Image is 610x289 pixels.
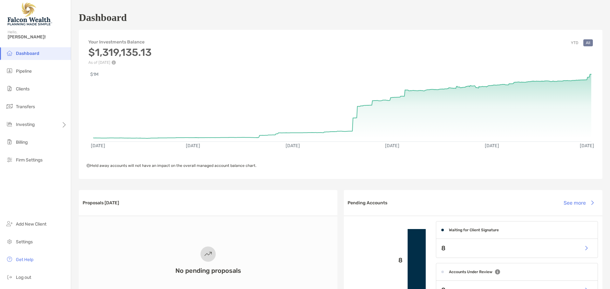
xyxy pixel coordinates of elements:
[16,86,30,92] span: Clients
[8,3,52,25] img: Falcon Wealth Planning Logo
[175,267,241,274] h3: No pending proposals
[6,138,13,146] img: billing icon
[568,39,581,46] button: YTD
[583,39,593,46] button: All
[449,270,492,274] h4: Accounts Under Review
[88,46,152,58] h3: $1,319,135.13
[112,60,116,65] img: Performance Info
[16,104,35,109] span: Transfers
[286,143,300,148] text: [DATE]
[186,143,200,148] text: [DATE]
[16,221,46,227] span: Add New Client
[6,120,13,128] img: investing icon
[8,34,67,40] span: [PERSON_NAME]!
[86,163,256,168] span: Held away accounts will not have an impact on the overall managed account balance chart.
[385,143,399,148] text: [DATE]
[88,39,152,45] h4: Your Investments Balance
[6,49,13,57] img: dashboard icon
[441,244,445,252] p: 8
[6,102,13,110] img: transfers icon
[16,122,35,127] span: Investing
[6,220,13,227] img: add_new_client icon
[449,228,499,232] h4: Waiting for Client Signature
[79,12,127,23] h1: Dashboard
[6,255,13,263] img: get-help icon
[16,51,39,56] span: Dashboard
[6,156,13,163] img: firm-settings icon
[6,238,13,245] img: settings icon
[349,256,403,264] p: 8
[83,200,119,206] h3: Proposals [DATE]
[16,69,32,74] span: Pipeline
[90,72,98,77] text: $1M
[91,143,105,148] text: [DATE]
[16,140,28,145] span: Billing
[6,85,13,92] img: clients icon
[88,60,152,65] p: As of [DATE]
[16,257,33,262] span: Get Help
[6,273,13,281] img: logout icon
[348,200,387,206] h3: Pending Accounts
[16,157,43,163] span: Firm Settings
[6,67,13,75] img: pipeline icon
[559,196,599,210] button: See more
[16,275,31,280] span: Log out
[16,239,33,245] span: Settings
[580,143,594,148] text: [DATE]
[485,143,499,148] text: [DATE]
